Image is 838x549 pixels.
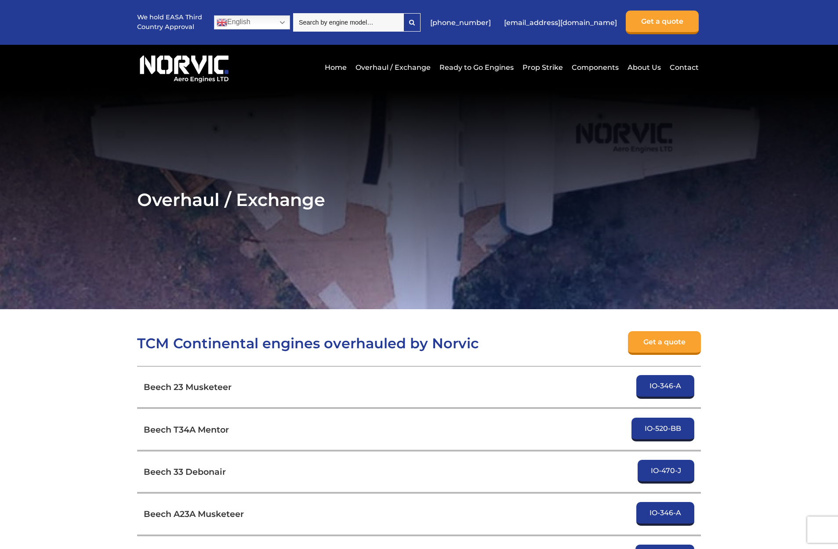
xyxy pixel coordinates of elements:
[144,509,244,519] h3: Beech A23A Musketeer
[144,466,226,477] h3: Beech 33 Debonair
[628,331,701,355] a: Get a quote
[631,418,694,441] a: IO-520-BB
[323,57,349,78] a: Home
[636,375,694,399] a: IO-346-A
[638,460,694,484] a: IO-470-J
[636,502,694,526] a: IO-346-A
[214,15,290,29] a: English
[626,11,699,34] a: Get a quote
[137,51,231,83] img: Norvic Aero Engines logo
[426,12,495,33] a: [PHONE_NUMBER]
[137,331,602,355] h2: TCM Continental engines overhauled by Norvic
[137,189,701,210] h1: Overhaul / Exchange
[625,57,663,78] a: About Us
[570,57,621,78] a: Components
[137,13,203,32] p: We hold EASA Third Country Approval
[293,13,403,32] input: Search by engine model…
[667,57,699,78] a: Contact
[520,57,565,78] a: Prop Strike
[144,382,232,392] h3: Beech 23 Musketeer
[353,57,433,78] a: Overhaul / Exchange
[144,424,229,435] h3: Beech T34A Mentor
[500,12,621,33] a: [EMAIL_ADDRESS][DOMAIN_NAME]
[437,57,516,78] a: Ready to Go Engines
[217,17,227,28] img: en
